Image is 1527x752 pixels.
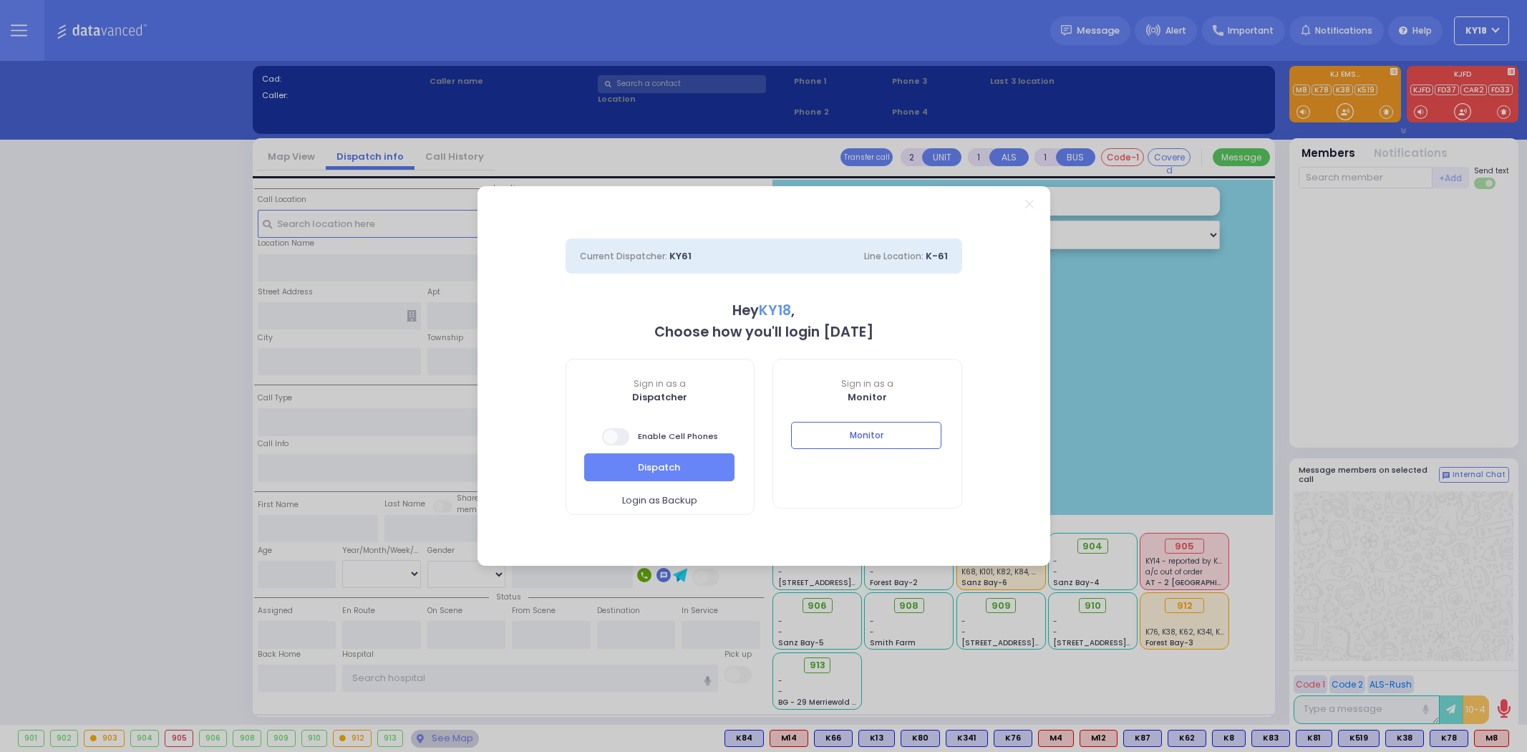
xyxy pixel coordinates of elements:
span: Line Location: [864,250,924,262]
span: Sign in as a [773,377,961,390]
b: Hey , [732,301,795,320]
span: Login as Backup [622,493,697,508]
b: Monitor [848,390,887,404]
b: Dispatcher [632,390,687,404]
span: K-61 [926,249,948,263]
b: Choose how you'll login [DATE] [654,322,873,342]
a: Close [1025,200,1033,208]
span: Sign in as a [566,377,755,390]
button: Dispatch [584,453,735,481]
span: KY18 [759,301,791,320]
span: Current Dispatcher: [580,250,667,262]
span: Enable Cell Phones [602,427,718,447]
button: Monitor [791,422,941,449]
span: KY61 [669,249,692,263]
